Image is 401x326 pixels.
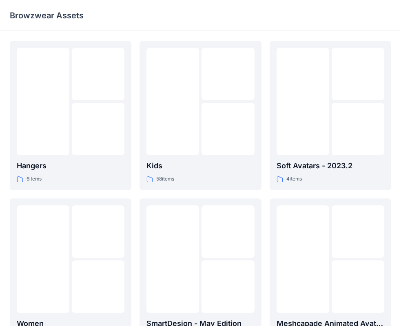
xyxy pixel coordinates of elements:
a: Kids58items [140,41,261,190]
p: Browzwear Assets [10,10,84,21]
a: Soft Avatars - 2023.24items [270,41,391,190]
p: Soft Avatars - 2023.2 [277,160,384,172]
p: 58 items [156,175,174,183]
p: 6 items [27,175,42,183]
p: Kids [146,160,254,172]
p: Hangers [17,160,124,172]
p: 4 items [286,175,302,183]
a: Hangers6items [10,41,131,190]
